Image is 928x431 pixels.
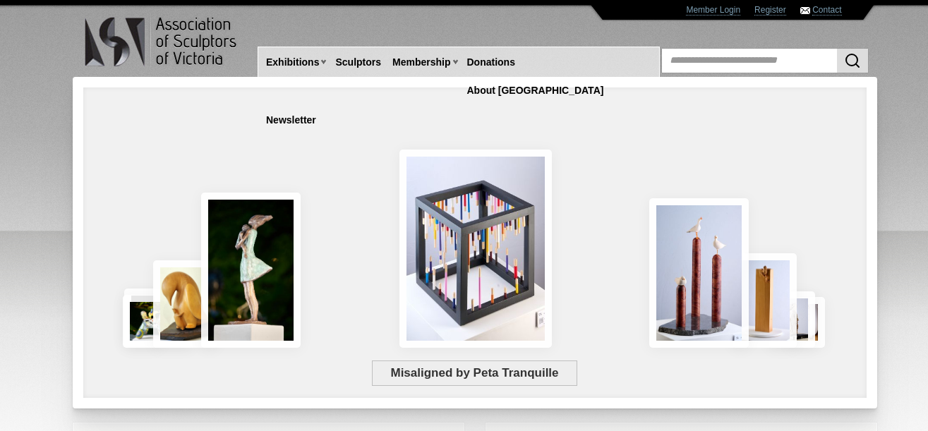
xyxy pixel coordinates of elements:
[754,5,786,16] a: Register
[649,198,749,348] img: Rising Tides
[84,14,239,70] img: logo.png
[800,7,810,14] img: Contact ASV
[686,5,740,16] a: Member Login
[812,5,841,16] a: Contact
[201,193,301,348] img: Connection
[260,107,322,133] a: Newsletter
[372,360,577,386] span: Misaligned by Peta Tranquille
[260,49,325,75] a: Exhibitions
[399,150,552,348] img: Misaligned
[387,49,456,75] a: Membership
[462,78,610,104] a: About [GEOGRAPHIC_DATA]
[330,49,387,75] a: Sculptors
[733,253,797,348] img: Little Frog. Big Climb
[462,49,521,75] a: Donations
[844,52,861,69] img: Search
